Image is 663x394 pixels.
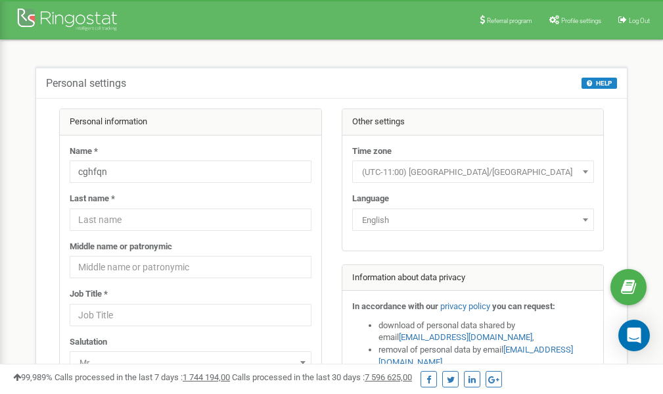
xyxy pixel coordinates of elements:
button: HELP [582,78,617,89]
div: Personal information [60,109,321,135]
span: Mr. [74,354,307,372]
label: Last name * [70,193,115,205]
div: Open Intercom Messenger [618,320,650,351]
strong: In accordance with our [352,301,438,311]
span: Profile settings [561,17,601,24]
span: Referral program [487,17,532,24]
input: Name [70,160,311,183]
span: Calls processed in the last 30 days : [232,372,412,382]
h5: Personal settings [46,78,126,89]
u: 1 744 194,00 [183,372,230,382]
a: [EMAIL_ADDRESS][DOMAIN_NAME] [399,332,532,342]
label: Job Title * [70,288,108,301]
div: Other settings [342,109,604,135]
strong: you can request: [492,301,555,311]
label: Middle name or patronymic [70,241,172,253]
span: (UTC-11:00) Pacific/Midway [352,160,594,183]
u: 7 596 625,00 [365,372,412,382]
div: Information about data privacy [342,265,604,291]
span: 99,989% [13,372,53,382]
li: download of personal data shared by email , [378,320,594,344]
input: Job Title [70,304,311,326]
label: Salutation [70,336,107,349]
label: Name * [70,145,98,158]
span: Mr. [70,351,311,374]
input: Last name [70,209,311,231]
span: English [357,211,589,230]
span: Calls processed in the last 7 days : [55,372,230,382]
li: removal of personal data by email , [378,344,594,368]
span: English [352,209,594,231]
label: Time zone [352,145,392,158]
a: privacy policy [440,301,490,311]
label: Language [352,193,389,205]
span: Log Out [629,17,650,24]
input: Middle name or patronymic [70,256,311,278]
span: (UTC-11:00) Pacific/Midway [357,163,589,182]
